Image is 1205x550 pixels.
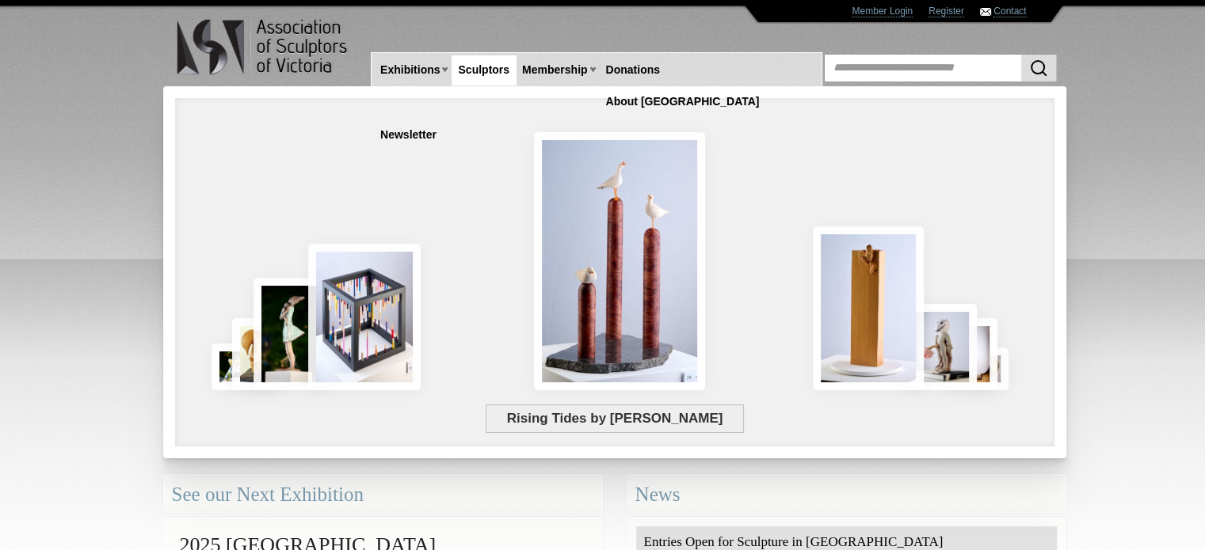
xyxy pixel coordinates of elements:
a: Newsletter [374,120,443,150]
div: See our Next Exhibition [163,474,603,516]
img: Misaligned [308,244,421,390]
img: Rising Tides [534,132,705,390]
a: Register [929,6,964,17]
img: logo.png [176,16,350,78]
img: Contact ASV [980,8,991,16]
a: Sculptors [452,55,516,85]
div: News [627,474,1066,516]
a: Membership [516,55,593,85]
img: Search [1029,59,1048,78]
a: Contact [993,6,1026,17]
img: Let There Be Light [905,304,977,390]
a: Exhibitions [374,55,446,85]
a: Member Login [852,6,913,17]
img: Little Frog. Big Climb [813,226,925,390]
span: Rising Tides by [PERSON_NAME] [486,404,744,433]
a: About [GEOGRAPHIC_DATA] [600,87,766,116]
a: Donations [600,55,666,85]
